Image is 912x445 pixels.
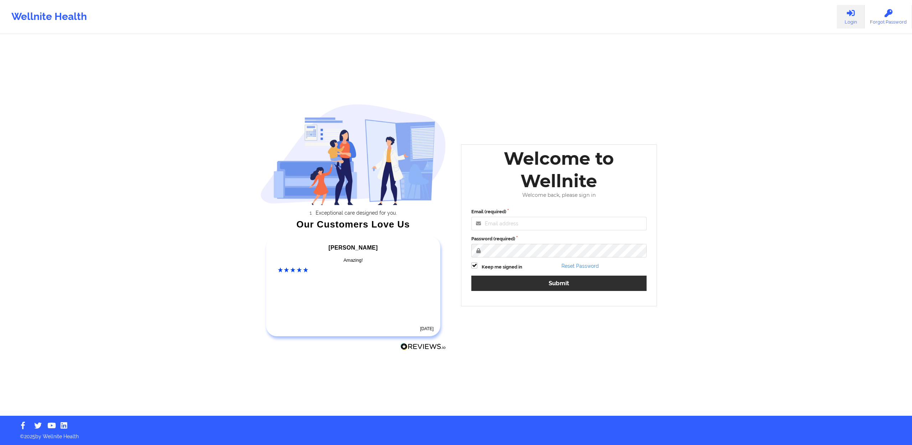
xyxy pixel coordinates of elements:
[865,5,912,29] a: Forgot Password
[328,245,378,251] span: [PERSON_NAME]
[260,104,446,205] img: wellnite-auth-hero_200.c722682e.png
[837,5,865,29] a: Login
[420,326,434,331] time: [DATE]
[471,235,647,242] label: Password (required)
[278,257,429,264] div: Amazing!
[260,221,446,228] div: Our Customers Love Us
[466,147,652,192] div: Welcome to Wellnite
[471,276,647,291] button: Submit
[400,343,446,351] img: Reviews.io Logo
[400,343,446,352] a: Reviews.io Logo
[471,217,647,230] input: Email address
[482,264,522,271] label: Keep me signed in
[266,210,446,216] li: Exceptional care designed for you.
[466,192,652,198] div: Welcome back, please sign in
[471,208,647,215] label: Email (required)
[15,428,897,440] p: © 2025 by Wellnite Health
[561,263,599,269] a: Reset Password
